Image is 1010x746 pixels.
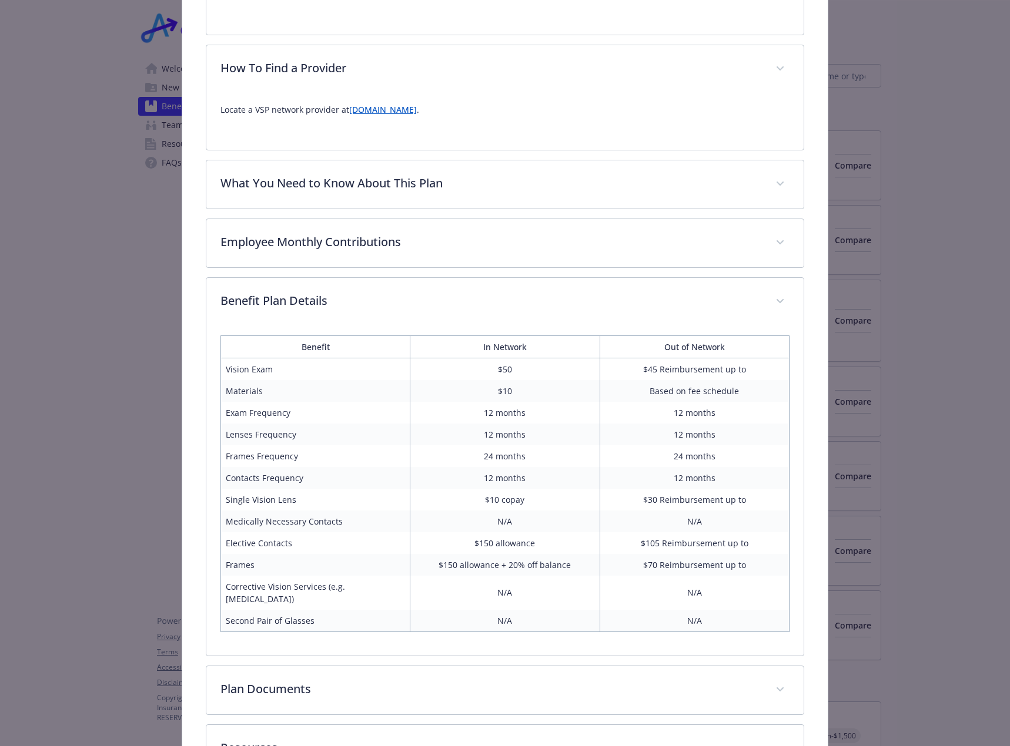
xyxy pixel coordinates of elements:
[349,104,417,115] a: [DOMAIN_NAME]
[221,445,410,467] td: Frames Frequency
[410,424,600,445] td: 12 months
[600,380,789,402] td: Based on fee schedule
[220,59,761,77] p: How To Find a Provider
[220,103,790,117] p: Locate a VSP network provider at .
[221,532,410,554] td: Elective Contacts
[600,489,789,510] td: $30 Reimbursement up to
[206,666,804,714] div: Plan Documents
[221,576,410,610] td: Corrective Vision Services (e.g. [MEDICAL_DATA])
[600,358,789,380] td: $45 Reimbursement up to
[221,467,410,489] td: Contacts Frequency
[600,335,789,358] th: Out of Network
[221,335,410,358] th: Benefit
[410,358,600,380] td: $50
[600,576,789,610] td: N/A
[600,510,789,532] td: N/A
[221,554,410,576] td: Frames
[600,610,789,632] td: N/A
[410,445,600,467] td: 24 months
[220,174,761,192] p: What You Need to Know About This Plan
[206,326,804,656] div: Benefit Plan Details
[410,380,600,402] td: $10
[221,610,410,632] td: Second Pair of Glasses
[206,45,804,93] div: How To Find a Provider
[600,532,789,554] td: $105 Reimbursement up to
[600,445,789,467] td: 24 months
[410,402,600,424] td: 12 months
[221,510,410,532] td: Medically Necessary Contacts
[221,380,410,402] td: Materials
[221,402,410,424] td: Exam Frequency
[221,424,410,445] td: Lenses Frequency
[221,358,410,380] td: Vision Exam
[410,610,600,632] td: N/A
[600,424,789,445] td: 12 months
[206,160,804,209] div: What You Need to Know About This Plan
[410,576,600,610] td: N/A
[600,402,789,424] td: 12 months
[220,233,761,251] p: Employee Monthly Contributions
[410,532,600,554] td: $150 allowance
[206,93,804,150] div: How To Find a Provider
[220,680,761,698] p: Plan Documents
[410,335,600,358] th: In Network
[220,292,761,310] p: Benefit Plan Details
[206,278,804,326] div: Benefit Plan Details
[600,554,789,576] td: $70 Reimbursement up to
[410,510,600,532] td: N/A
[221,489,410,510] td: Single Vision Lens
[600,467,789,489] td: 12 months
[410,467,600,489] td: 12 months
[410,489,600,510] td: $10 copay
[206,219,804,267] div: Employee Monthly Contributions
[410,554,600,576] td: $150 allowance + 20% off balance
